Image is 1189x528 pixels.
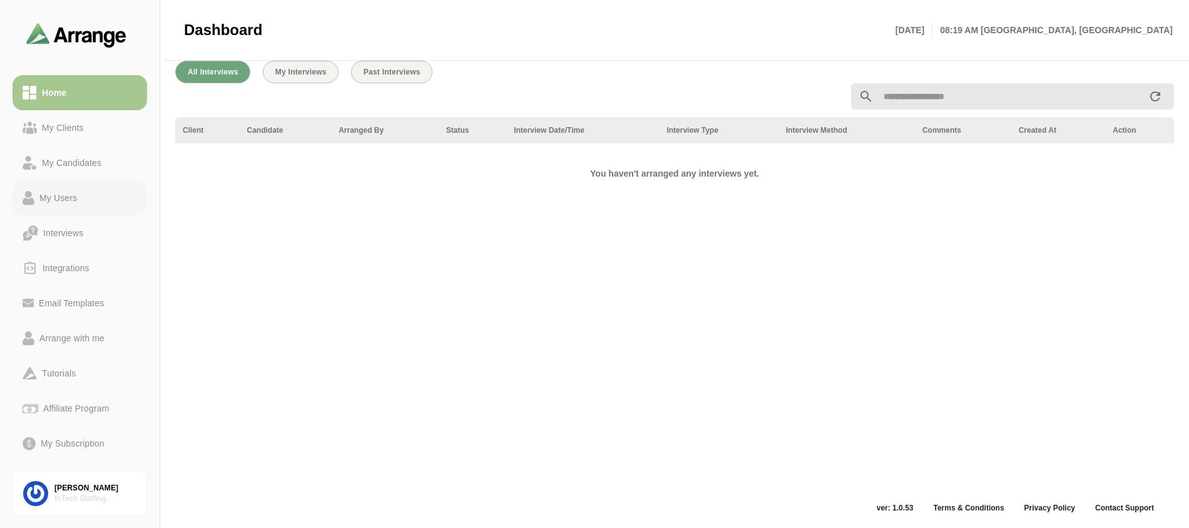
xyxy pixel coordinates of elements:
[184,21,262,39] span: Dashboard
[434,166,916,181] h2: You haven't arranged any interviews yet.
[666,125,770,136] div: Interview Type
[37,85,71,100] div: Home
[34,296,109,311] div: Email Templates
[13,356,147,391] a: Tutorials
[37,120,89,135] div: My Clients
[247,125,324,136] div: Candidate
[34,190,82,205] div: My Users
[1113,125,1166,136] div: Action
[34,331,110,346] div: Arrange with me
[54,483,136,494] div: [PERSON_NAME]
[351,61,432,83] button: Past Interviews
[175,61,250,83] button: All Interviews
[13,391,147,426] a: Affiliate Program
[786,125,907,136] div: Interview Method
[13,110,147,145] a: My Clients
[13,426,147,461] a: My Subscription
[13,286,147,321] a: Email Templates
[13,251,147,286] a: Integrations
[36,436,110,451] div: My Subscription
[1019,125,1098,136] div: Created At
[339,125,431,136] div: Arranged By
[26,23,126,47] img: arrangeai-name-small-logo.4d2b8aee.svg
[13,215,147,251] a: Interviews
[1014,503,1085,513] a: Privacy Policy
[183,125,232,136] div: Client
[923,503,1014,513] a: Terms & Conditions
[37,366,81,381] div: Tutorials
[867,503,924,513] span: ver: 1.0.53
[1085,503,1164,513] a: Contact Support
[38,225,88,241] div: Interviews
[514,125,651,136] div: Interview Date/Time
[263,61,339,83] button: My Interviews
[38,261,94,276] div: Integrations
[896,23,932,38] p: [DATE]
[54,494,136,504] div: InTech Staffing Solutions
[13,75,147,110] a: Home
[187,68,238,76] span: All Interviews
[922,125,1004,136] div: Comments
[38,401,114,416] div: Affiliate Program
[13,180,147,215] a: My Users
[932,23,1173,38] p: 08:19 AM [GEOGRAPHIC_DATA], [GEOGRAPHIC_DATA]
[13,471,147,516] a: [PERSON_NAME]InTech Staffing Solutions
[13,145,147,180] a: My Candidates
[13,321,147,356] a: Arrange with me
[446,125,499,136] div: Status
[1148,89,1163,104] i: appended action
[363,68,421,76] span: Past Interviews
[37,155,106,170] div: My Candidates
[275,68,327,76] span: My Interviews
